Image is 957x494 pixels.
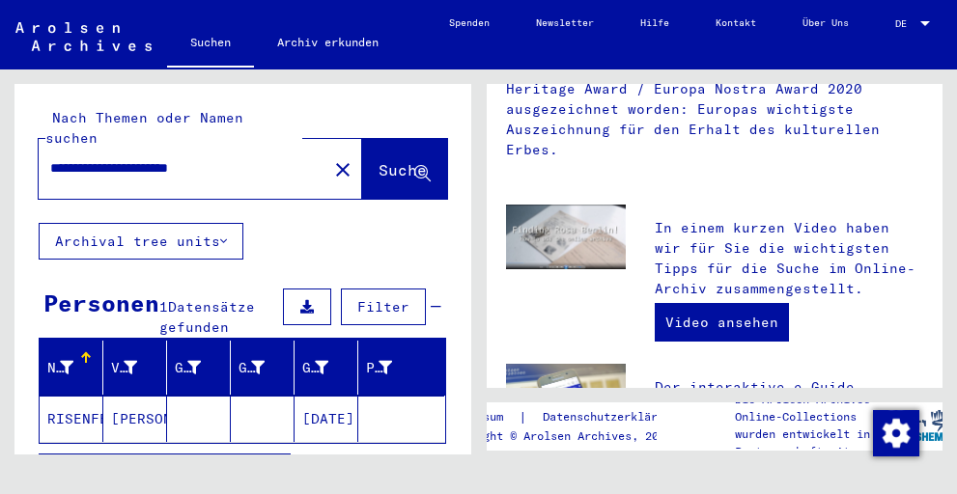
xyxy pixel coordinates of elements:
[167,341,231,395] mat-header-cell: Geburtsname
[655,218,923,299] p: In einem kurzen Video haben wir für Sie die wichtigsten Tipps für die Suche im Online-Archiv zusa...
[873,410,919,456] img: Zustimmung ändern
[45,109,243,147] mat-label: Nach Themen oder Namen suchen
[167,19,254,69] a: Suchen
[366,358,392,378] div: Prisoner #
[735,391,886,425] p: Die Arolsen Archives Online-Collections
[442,427,701,445] p: Copyright © Arolsen Archives, 2021
[357,298,409,316] span: Filter
[39,223,243,260] button: Archival tree units
[735,425,886,460] p: wurden entwickelt in Partnerschaft mit
[331,158,354,181] mat-icon: close
[40,396,103,442] mat-cell: RISENFELD
[442,407,701,427] div: |
[111,352,166,383] div: Vorname
[895,18,916,29] span: DE
[527,407,701,427] a: Datenschutzerklärung
[175,352,230,383] div: Geburtsname
[103,341,167,395] mat-header-cell: Vorname
[47,352,102,383] div: Nachname
[239,358,265,378] div: Geburt‏
[175,358,201,378] div: Geburtsname
[111,358,137,378] div: Vorname
[302,352,357,383] div: Geburtsdatum
[655,303,789,342] a: Video ansehen
[40,341,103,395] mat-header-cell: Nachname
[15,22,152,51] img: Arolsen_neg.svg
[341,288,426,325] button: Filter
[366,352,421,383] div: Prisoner #
[254,19,402,66] a: Archiv erkunden
[302,358,328,378] div: Geburtsdatum
[231,341,295,395] mat-header-cell: Geburt‏
[506,205,626,270] img: video.jpg
[506,364,626,444] img: eguide.jpg
[159,298,168,316] span: 1
[43,286,159,320] div: Personen
[103,396,167,442] mat-cell: [PERSON_NAME]
[159,298,255,336] span: Datensätze gefunden
[379,160,427,179] span: Suche
[47,358,73,378] div: Nachname
[358,341,444,395] mat-header-cell: Prisoner #
[362,139,447,199] button: Suche
[506,59,924,160] p: Unser Online-Archiv ist 2020 mit dem European Heritage Award / Europa Nostra Award 2020 ausgezeic...
[324,150,362,188] button: Clear
[295,396,358,442] mat-cell: [DATE]
[295,341,358,395] mat-header-cell: Geburtsdatum
[239,352,294,383] div: Geburt‏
